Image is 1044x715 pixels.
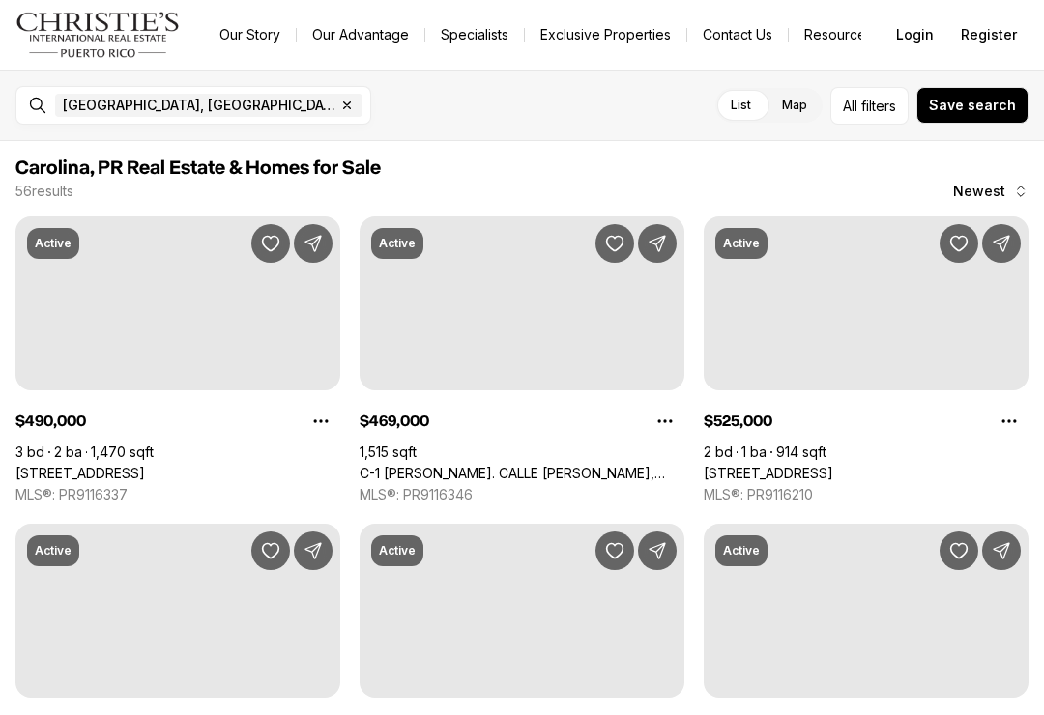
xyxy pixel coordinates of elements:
a: 5803 RAQUET CLUB CALLE TARTAK ISLA VERDE/CAROL, CAROLINA PR, 00979 [704,465,833,482]
button: Share Property [982,224,1021,263]
label: List [715,88,767,123]
span: Newest [953,184,1005,199]
a: 6400 ISLA VERDE AV #12 B, CAROLINA PR, 00979 [15,465,145,482]
button: Save Property: 96-16 URB. VILLA CAROLINA [251,531,290,570]
a: Specialists [425,21,524,48]
p: Active [379,236,416,251]
p: Active [379,543,416,558]
button: Save Property: C-1 LORENZO VIZCARRONDO. CALLE IGNACIO ARZUAGA, ESQUIN [595,224,634,263]
button: Property options [302,402,340,441]
button: Save Property: 120 AVE. LAGUNA #1320 [940,531,978,570]
p: Active [35,236,72,251]
button: Save Property: 353 PRINCIPAL [595,531,634,570]
span: filters [861,96,896,116]
a: C-1 LORENZO VIZCARRONDO. CALLE IGNACIO ARZUAGA, ESQUIN, CAROLINA PR, 00984 [360,465,684,482]
a: Our Advantage [297,21,424,48]
button: Save Property: 5803 RAQUET CLUB CALLE TARTAK ISLA VERDE/CAROL [940,224,978,263]
button: Allfilters [830,87,909,125]
span: Carolina, PR Real Estate & Homes for Sale [15,158,381,178]
span: All [843,96,857,116]
label: Map [767,88,823,123]
p: Active [35,543,72,558]
button: Property options [990,402,1029,441]
span: Register [961,27,1017,43]
button: Login [884,15,945,54]
button: Save Property: 6400 ISLA VERDE AV #12 B [251,224,290,263]
button: Share Property [638,531,677,570]
p: Active [723,236,760,251]
button: Share Property [294,531,333,570]
a: Resources [789,21,888,48]
button: Contact Us [687,21,788,48]
a: Our Story [204,21,296,48]
img: logo [15,12,181,58]
button: Save search [916,87,1029,124]
a: Exclusive Properties [525,21,686,48]
button: Register [949,15,1029,54]
button: Share Property [638,224,677,263]
p: 56 results [15,184,73,199]
span: Save search [929,98,1016,113]
button: Share Property [294,224,333,263]
button: Property options [646,402,684,441]
span: [GEOGRAPHIC_DATA], [GEOGRAPHIC_DATA], [GEOGRAPHIC_DATA] [63,98,335,113]
button: Share Property [982,531,1021,570]
span: Login [896,27,934,43]
p: Active [723,543,760,558]
button: Newest [942,172,1040,211]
